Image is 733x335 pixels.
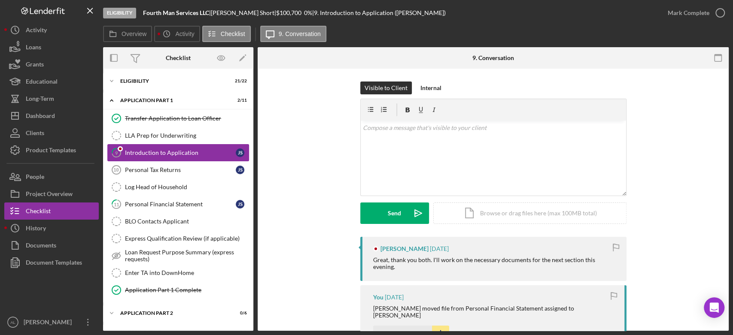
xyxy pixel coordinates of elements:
button: Product Templates [4,142,99,159]
div: [PERSON_NAME] Short | [211,9,276,16]
button: Project Overview [4,185,99,202]
button: Clients [4,124,99,142]
div: Personal Tax Returns [125,166,236,173]
a: Log Head of Household [107,178,249,196]
div: Personal Financial Statement [125,201,236,208]
button: Overview [103,26,152,42]
div: Log Head of Household [125,184,249,190]
a: Transfer Application to Loan Officer [107,110,249,127]
div: [PERSON_NAME] [380,245,429,252]
div: [PERSON_NAME] [21,314,77,333]
button: Activity [154,26,200,42]
div: Transfer Application to Loan Officer [125,115,249,122]
div: 9. Conversation [472,54,514,61]
div: Educational [26,73,58,92]
button: Documents [4,237,99,254]
tspan: 9 [115,150,118,155]
label: Overview [122,30,146,37]
button: Document Templates [4,254,99,271]
button: Loans [4,39,99,56]
div: Loan Request Purpose Summary (express requests) [125,249,249,263]
div: Open Intercom Messenger [704,297,724,318]
tspan: 10 [113,167,119,172]
button: Internal [416,81,446,94]
button: Send [360,202,429,224]
button: Checklist [202,26,251,42]
div: Activity [26,21,47,41]
button: Checklist [4,202,99,220]
a: Enter TA into DownHome [107,264,249,281]
label: Checklist [221,30,245,37]
button: Grants [4,56,99,73]
a: LLA Prep for Underwriting [107,127,249,144]
div: People [26,168,44,187]
button: History [4,220,99,237]
b: Fourth Man Services LLC [143,9,209,16]
a: Long-Term [4,90,99,107]
a: 9Introduction to ApplicationJS [107,144,249,161]
a: Express Qualification Review (if applicable) [107,230,249,247]
div: 0 / 6 [231,311,247,316]
tspan: 11 [114,201,119,207]
button: Activity [4,21,99,39]
button: Dashboard [4,107,99,124]
div: History [26,220,46,239]
div: 21 / 22 [231,78,247,84]
div: BLO Contacts Applicant [125,218,249,225]
button: Educational [4,73,99,90]
text: AL [10,320,15,325]
div: Internal [420,81,441,94]
div: Checklist [26,202,51,222]
div: Eligibility [103,8,136,18]
div: Dashboard [26,107,55,127]
div: You [373,294,383,301]
div: Loans [26,39,41,58]
div: Introduction to Application [125,149,236,156]
a: 10Personal Tax ReturnsJS [107,161,249,178]
label: 9. Conversation [279,30,321,37]
div: Documents [26,237,56,256]
div: J S [236,200,244,208]
div: Enter TA into DownHome [125,269,249,276]
div: Project Overview [26,185,73,205]
time: 2025-09-13 15:45 [430,245,449,252]
button: AL[PERSON_NAME] [4,314,99,331]
div: Long-Term [26,90,54,109]
a: BLO Contacts Applicant [107,213,249,230]
div: Express Qualification Review (if applicable) [125,235,249,242]
div: Underwriting [120,330,225,335]
div: [PERSON_NAME] moved file from Personal Financial Statement assigned to [PERSON_NAME] [373,305,616,319]
div: Clients [26,124,44,144]
div: Visible to Client [365,81,408,94]
div: Send [388,202,401,224]
div: LLA Prep for Underwriting [125,132,249,139]
a: Loan Request Purpose Summary (express requests) [107,247,249,264]
a: Application Part 1 Complete [107,281,249,299]
div: | 9. Introduction to Application ([PERSON_NAME]) [312,9,446,16]
div: | [143,9,211,16]
div: J S [236,148,244,157]
div: Application Part 1 [120,98,225,103]
a: 11Personal Financial StatementJS [107,196,249,213]
div: Product Templates [26,142,76,161]
label: Activity [175,30,194,37]
div: Application Part 2 [120,311,225,316]
span: $100,700 [276,9,301,16]
div: Checklist [166,54,191,61]
button: Visible to Client [360,81,412,94]
div: 0 / 8 [231,330,247,335]
div: Application Part 1 Complete [125,287,249,293]
time: 2025-09-12 23:30 [385,294,404,301]
button: People [4,168,99,185]
div: Eligibility [120,78,225,84]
